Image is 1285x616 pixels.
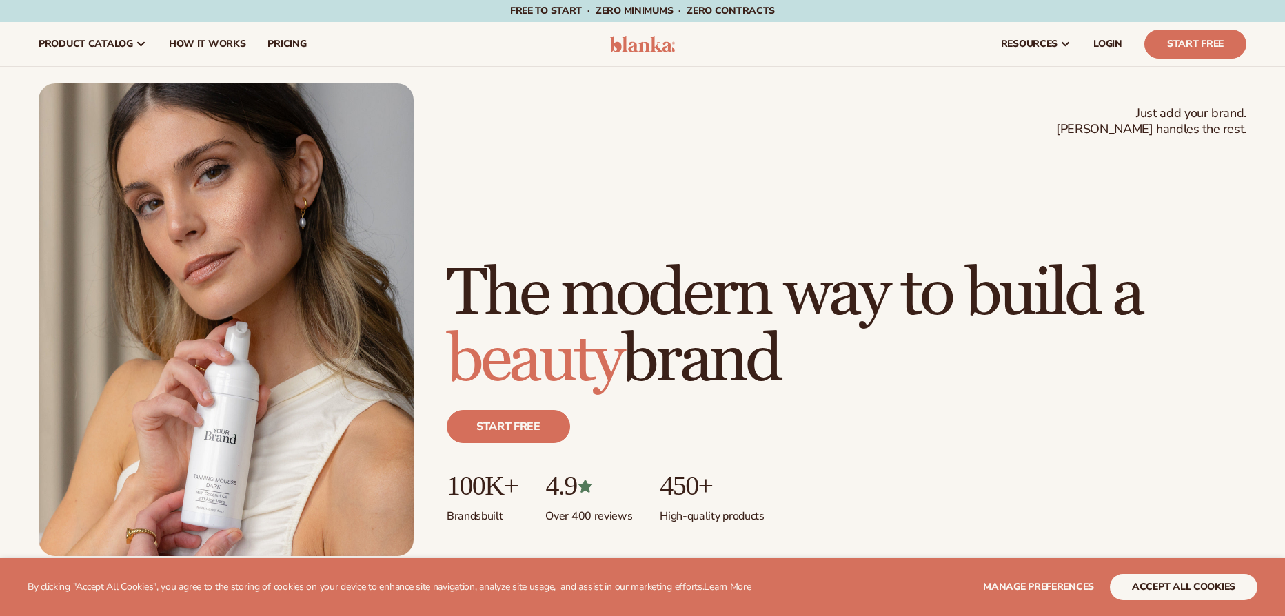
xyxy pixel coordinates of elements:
[447,410,570,443] a: Start free
[610,36,676,52] img: logo
[660,471,764,501] p: 450+
[1001,39,1058,50] span: resources
[39,39,133,50] span: product catalog
[1056,105,1246,138] span: Just add your brand. [PERSON_NAME] handles the rest.
[447,501,518,524] p: Brands built
[169,39,246,50] span: How It Works
[983,574,1094,600] button: Manage preferences
[545,471,632,501] p: 4.9
[1082,22,1133,66] a: LOGIN
[1144,30,1246,59] a: Start Free
[158,22,257,66] a: How It Works
[1093,39,1122,50] span: LOGIN
[447,471,518,501] p: 100K+
[510,4,775,17] span: Free to start · ZERO minimums · ZERO contracts
[256,22,317,66] a: pricing
[28,582,751,593] p: By clicking "Accept All Cookies", you agree to the storing of cookies on your device to enhance s...
[267,39,306,50] span: pricing
[545,501,632,524] p: Over 400 reviews
[660,501,764,524] p: High-quality products
[447,320,622,400] span: beauty
[990,22,1082,66] a: resources
[983,580,1094,593] span: Manage preferences
[39,83,414,556] img: Female holding tanning mousse.
[704,580,751,593] a: Learn More
[447,261,1246,393] h1: The modern way to build a brand
[1110,574,1257,600] button: accept all cookies
[28,22,158,66] a: product catalog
